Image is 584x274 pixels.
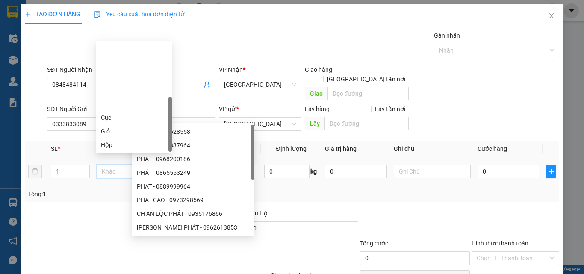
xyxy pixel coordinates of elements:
[94,11,184,18] span: Yêu cầu xuất hóa đơn điện tử
[132,152,254,166] div: PHÁT - 0968200186
[325,165,386,178] input: 0
[132,207,254,221] div: CH AN LỘC PHÁT - 0935176866
[132,125,254,138] div: PHÁT - 0973628558
[540,4,563,28] button: Close
[219,66,243,73] span: VP Nhận
[372,104,409,114] span: Lấy tận nơi
[133,104,215,114] div: Người gửi
[137,195,249,205] div: PHÁT CAO - 0973298569
[248,210,268,217] span: Thu Hộ
[132,138,254,152] div: PHÁT - 0372837964
[305,117,324,130] span: Lấy
[137,168,249,177] div: PHÁT - 0865553249
[204,81,210,88] span: user-add
[96,138,172,152] div: Hộp
[51,145,58,152] span: SL
[310,165,318,178] span: kg
[102,165,168,178] span: Khác
[96,111,172,124] div: Cục
[327,87,409,100] input: Dọc đường
[28,165,42,178] button: delete
[94,11,101,18] img: icon
[4,36,59,65] li: VP [GEOGRAPHIC_DATA]
[224,118,296,130] span: Đà Lạt
[224,78,296,91] span: Đà Nẵng
[28,189,226,199] div: Tổng: 1
[47,65,130,74] div: SĐT Người Nhận
[305,106,330,112] span: Lấy hàng
[360,240,388,247] span: Tổng cước
[133,65,215,74] div: Người nhận
[137,209,249,218] div: CH AN LỘC PHÁT - 0935176866
[25,11,31,17] span: plus
[478,145,507,152] span: Cước hàng
[137,154,249,164] div: PHÁT - 0968200186
[137,141,249,150] div: PHÁT - 0372837964
[4,4,124,21] li: Thanh Thuỷ
[472,240,528,247] label: Hình thức thanh toán
[132,193,254,207] div: PHÁT CAO - 0973298569
[546,168,555,175] span: plus
[25,11,80,18] span: TẠO ĐƠN HÀNG
[434,32,460,39] label: Gán nhãn
[101,113,167,122] div: Cục
[324,74,409,84] span: [GEOGRAPHIC_DATA] tận nơi
[47,104,130,114] div: SĐT Người Gửi
[305,87,327,100] span: Giao
[548,12,555,19] span: close
[59,36,114,65] li: VP [GEOGRAPHIC_DATA]
[276,145,306,152] span: Định lượng
[132,166,254,180] div: PHÁT - 0865553249
[325,145,357,152] span: Giá trị hàng
[305,66,332,73] span: Giao hàng
[546,165,556,178] button: plus
[132,180,254,193] div: PHÁT - 0889999964
[137,182,249,191] div: PHÁT - 0889999964
[324,117,409,130] input: Dọc đường
[219,104,301,114] div: VP gửi
[390,141,474,157] th: Ghi chú
[394,165,471,178] input: Ghi Chú
[96,124,172,138] div: Giỏ
[101,140,167,150] div: Hộp
[132,221,254,234] div: GIA HƯNG PHÁT - 0962613853
[137,127,249,136] div: PHÁT - 0973628558
[137,223,249,232] div: [PERSON_NAME] PHÁT - 0962613853
[101,127,167,136] div: Giỏ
